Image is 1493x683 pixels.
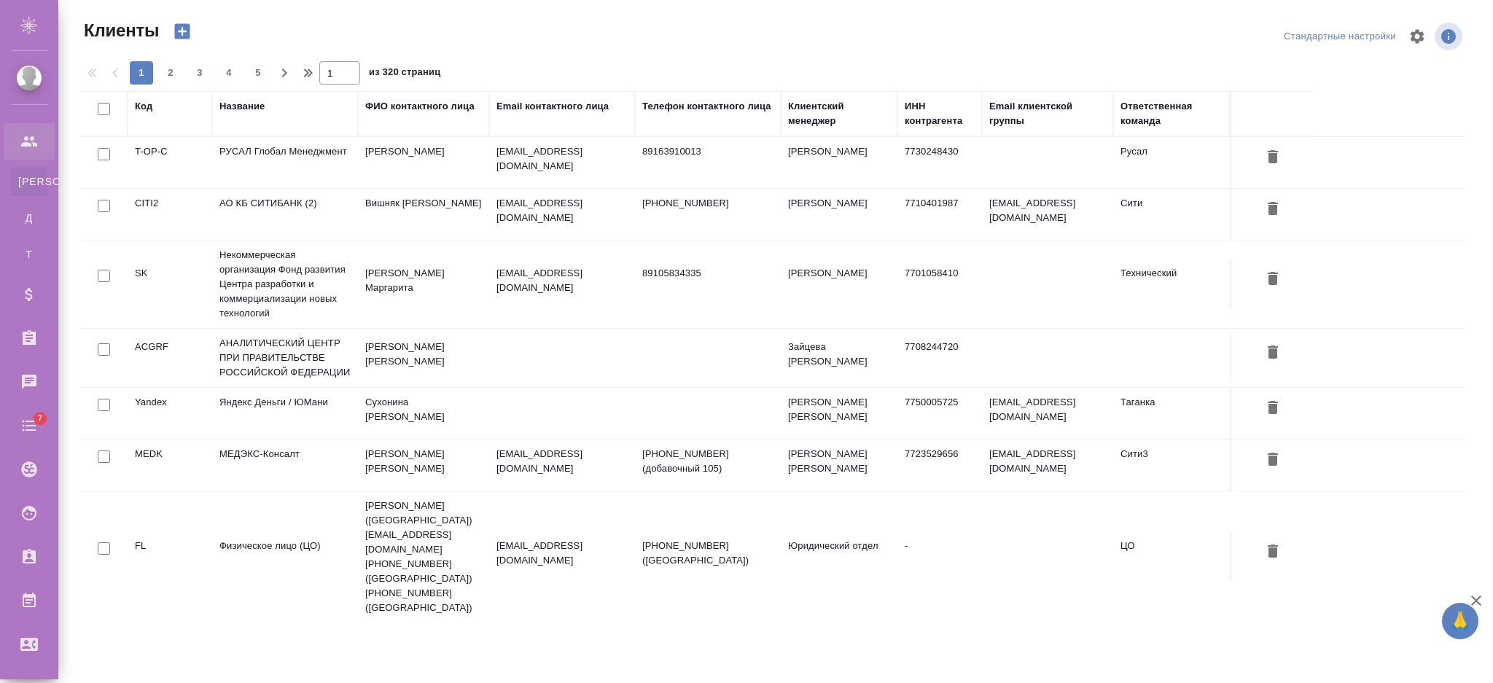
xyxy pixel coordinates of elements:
td: MEDK [128,440,212,491]
button: Удалить [1260,539,1285,566]
span: 2 [159,66,182,80]
a: Д [11,203,47,233]
td: Яндекс Деньги / ЮМани [212,388,358,439]
div: Телефон контактного лица [642,99,771,114]
td: Физическое лицо (ЦО) [212,531,358,582]
td: [PERSON_NAME] [781,259,897,310]
td: АО КБ СИТИБАНК (2) [212,189,358,240]
p: [EMAIL_ADDRESS][DOMAIN_NAME] [496,144,628,173]
td: [PERSON_NAME] [PERSON_NAME] [781,440,897,491]
button: Удалить [1260,196,1285,223]
div: ИНН контрагента [905,99,975,128]
button: Удалить [1260,340,1285,367]
div: Название [219,99,265,114]
div: ФИО контактного лица [365,99,475,114]
td: ACGRF [128,332,212,383]
p: 89163910013 [642,144,773,159]
a: 7 [4,407,55,444]
button: 🙏 [1442,603,1478,639]
td: [EMAIL_ADDRESS][DOMAIN_NAME] [982,189,1113,240]
button: 3 [188,61,211,85]
p: 89105834335 [642,266,773,281]
td: SK [128,259,212,310]
span: 4 [217,66,241,80]
td: Русал [1113,137,1230,188]
a: [PERSON_NAME] [11,167,47,196]
td: [PERSON_NAME] Маргарита [358,259,489,310]
td: [PERSON_NAME] [PERSON_NAME] [781,388,897,439]
td: МЕДЭКС-Консалт [212,440,358,491]
td: [PERSON_NAME] [PERSON_NAME] [358,440,489,491]
span: 🙏 [1448,606,1473,636]
td: [EMAIL_ADDRESS][DOMAIN_NAME] [982,440,1113,491]
span: 3 [188,66,211,80]
p: [EMAIL_ADDRESS][DOMAIN_NAME] [496,196,628,225]
button: Удалить [1260,266,1285,293]
a: Т [11,240,47,269]
td: ЦО [1113,531,1230,582]
td: [PERSON_NAME] [781,189,897,240]
span: Посмотреть информацию [1435,23,1465,50]
div: Клиентский менеджер [788,99,890,128]
button: 5 [246,61,270,85]
span: из 320 страниц [369,63,440,85]
p: [EMAIL_ADDRESS][DOMAIN_NAME] [496,539,628,568]
td: Таганка [1113,388,1230,439]
div: Ответственная команда [1120,99,1223,128]
button: Удалить [1260,447,1285,474]
td: Технический [1113,259,1230,310]
button: Удалить [1260,144,1285,171]
td: Сухонина [PERSON_NAME] [358,388,489,439]
span: 5 [246,66,270,80]
td: 7723529656 [897,440,982,491]
td: Юридический отдел [781,531,897,582]
div: Email клиентской группы [989,99,1106,128]
p: [PHONE_NUMBER] [642,196,773,211]
p: [PHONE_NUMBER] (добавочный 105) [642,447,773,476]
p: [PHONE_NUMBER] ([GEOGRAPHIC_DATA]) [642,539,773,568]
span: Клиенты [80,19,159,42]
button: Удалить [1260,395,1285,422]
td: 7730248430 [897,137,982,188]
td: Сити [1113,189,1230,240]
td: [PERSON_NAME] ([GEOGRAPHIC_DATA]) [EMAIL_ADDRESS][DOMAIN_NAME] [PHONE_NUMBER] ([GEOGRAPHIC_DATA])... [358,491,489,622]
td: Сити3 [1113,440,1230,491]
td: 7710401987 [897,189,982,240]
p: [EMAIL_ADDRESS][DOMAIN_NAME] [496,447,628,476]
td: T-OP-C [128,137,212,188]
td: [PERSON_NAME] [358,137,489,188]
td: CITI2 [128,189,212,240]
td: [PERSON_NAME] [781,137,897,188]
td: РУСАЛ Глобал Менеджмент [212,137,358,188]
div: Код [135,99,152,114]
span: Настроить таблицу [1400,19,1435,54]
td: 7708244720 [897,332,982,383]
td: [EMAIL_ADDRESS][DOMAIN_NAME] [982,388,1113,439]
div: split button [1280,26,1400,48]
button: 4 [217,61,241,85]
span: 7 [28,411,51,426]
td: АНАЛИТИЧЕСКИЙ ЦЕНТР ПРИ ПРАВИТЕЛЬСТВЕ РОССИЙСКОЙ ФЕДЕРАЦИИ [212,329,358,387]
td: 7701058410 [897,259,982,310]
td: Некоммерческая организация Фонд развития Центра разработки и коммерциализации новых технологий [212,241,358,328]
td: Вишняк [PERSON_NAME] [358,189,489,240]
td: 7750005725 [897,388,982,439]
div: Email контактного лица [496,99,609,114]
td: - [897,531,982,582]
span: [PERSON_NAME] [18,174,40,189]
td: Yandex [128,388,212,439]
td: FL [128,531,212,582]
td: [PERSON_NAME] [PERSON_NAME] [358,332,489,383]
button: 2 [159,61,182,85]
span: Д [18,211,40,225]
button: Создать [165,19,200,44]
p: [EMAIL_ADDRESS][DOMAIN_NAME] [496,266,628,295]
span: Т [18,247,40,262]
td: Зайцева [PERSON_NAME] [781,332,897,383]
